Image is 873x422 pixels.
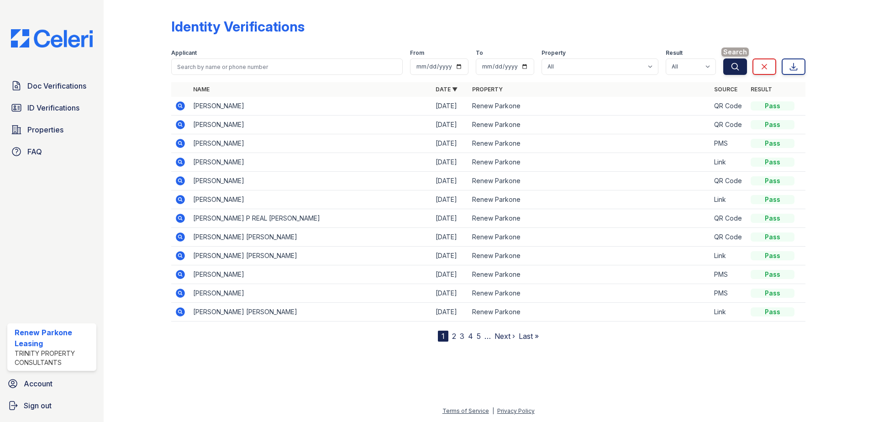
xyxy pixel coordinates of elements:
[7,77,96,95] a: Doc Verifications
[519,332,539,341] a: Last »
[468,153,711,172] td: Renew Parkone
[432,172,468,190] td: [DATE]
[432,265,468,284] td: [DATE]
[24,400,52,411] span: Sign out
[15,349,93,367] div: Trinity Property Consultants
[494,332,515,341] a: Next ›
[436,86,458,93] a: Date ▼
[27,124,63,135] span: Properties
[477,332,481,341] a: 5
[7,99,96,117] a: ID Verifications
[460,332,464,341] a: 3
[189,228,432,247] td: [PERSON_NAME] [PERSON_NAME]
[751,270,794,279] div: Pass
[432,190,468,209] td: [DATE]
[492,407,494,414] div: |
[751,214,794,223] div: Pass
[468,265,711,284] td: Renew Parkone
[710,153,747,172] td: Link
[710,265,747,284] td: PMS
[189,265,432,284] td: [PERSON_NAME]
[7,142,96,161] a: FAQ
[468,284,711,303] td: Renew Parkone
[751,232,794,242] div: Pass
[189,247,432,265] td: [PERSON_NAME] [PERSON_NAME]
[432,284,468,303] td: [DATE]
[193,86,210,93] a: Name
[472,86,503,93] a: Property
[452,332,456,341] a: 2
[751,195,794,204] div: Pass
[4,29,100,47] img: CE_Logo_Blue-a8612792a0a2168367f1c8372b55b34899dd931a85d93a1a3d3e32e68fde9ad4.png
[432,153,468,172] td: [DATE]
[189,303,432,322] td: [PERSON_NAME] [PERSON_NAME]
[432,247,468,265] td: [DATE]
[410,49,424,57] label: From
[189,209,432,228] td: [PERSON_NAME] P REAL [PERSON_NAME]
[189,134,432,153] td: [PERSON_NAME]
[751,158,794,167] div: Pass
[751,86,772,93] a: Result
[438,331,448,342] div: 1
[751,307,794,316] div: Pass
[468,228,711,247] td: Renew Parkone
[432,116,468,134] td: [DATE]
[710,303,747,322] td: Link
[468,190,711,209] td: Renew Parkone
[171,49,197,57] label: Applicant
[171,58,403,75] input: Search by name or phone number
[721,47,749,57] span: Search
[542,49,566,57] label: Property
[751,289,794,298] div: Pass
[189,153,432,172] td: [PERSON_NAME]
[710,209,747,228] td: QR Code
[27,102,79,113] span: ID Verifications
[751,101,794,111] div: Pass
[7,121,96,139] a: Properties
[497,407,535,414] a: Privacy Policy
[710,134,747,153] td: PMS
[710,190,747,209] td: Link
[476,49,483,57] label: To
[484,331,491,342] span: …
[751,251,794,260] div: Pass
[710,172,747,190] td: QR Code
[468,97,711,116] td: Renew Parkone
[751,139,794,148] div: Pass
[468,247,711,265] td: Renew Parkone
[432,303,468,322] td: [DATE]
[4,396,100,415] a: Sign out
[468,134,711,153] td: Renew Parkone
[751,176,794,185] div: Pass
[468,116,711,134] td: Renew Parkone
[432,209,468,228] td: [DATE]
[468,332,473,341] a: 4
[189,284,432,303] td: [PERSON_NAME]
[189,172,432,190] td: [PERSON_NAME]
[27,80,86,91] span: Doc Verifications
[189,116,432,134] td: [PERSON_NAME]
[432,97,468,116] td: [DATE]
[24,378,53,389] span: Account
[468,303,711,322] td: Renew Parkone
[710,284,747,303] td: PMS
[4,375,100,393] a: Account
[710,247,747,265] td: Link
[714,86,737,93] a: Source
[27,146,42,157] span: FAQ
[751,120,794,129] div: Pass
[189,97,432,116] td: [PERSON_NAME]
[432,228,468,247] td: [DATE]
[710,228,747,247] td: QR Code
[432,134,468,153] td: [DATE]
[468,172,711,190] td: Renew Parkone
[15,327,93,349] div: Renew Parkone Leasing
[710,116,747,134] td: QR Code
[666,49,683,57] label: Result
[442,407,489,414] a: Terms of Service
[468,209,711,228] td: Renew Parkone
[710,97,747,116] td: QR Code
[723,58,747,75] button: Search
[189,190,432,209] td: [PERSON_NAME]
